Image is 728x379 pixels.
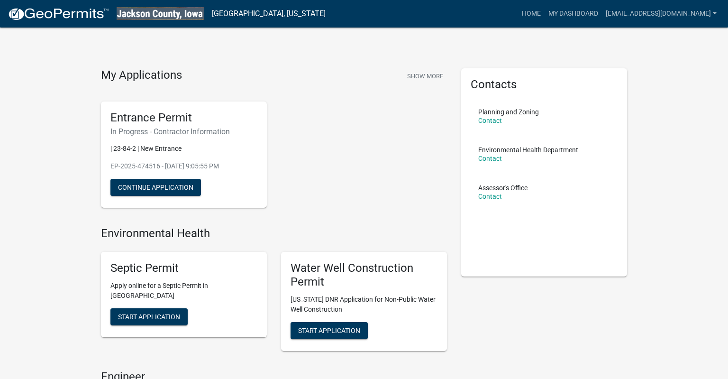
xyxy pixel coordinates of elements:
[110,179,201,196] button: Continue Application
[110,161,257,171] p: EP-2025-474516 - [DATE] 9:05:55 PM
[101,227,447,240] h4: Environmental Health
[291,261,437,289] h5: Water Well Construction Permit
[118,313,180,321] span: Start Application
[110,308,188,325] button: Start Application
[117,7,204,20] img: Jackson County, Iowa
[478,155,502,162] a: Contact
[545,5,602,23] a: My Dashboard
[212,6,326,22] a: [GEOGRAPHIC_DATA], [US_STATE]
[298,326,360,334] span: Start Application
[291,322,368,339] button: Start Application
[110,281,257,301] p: Apply online for a Septic Permit in [GEOGRAPHIC_DATA]
[291,295,437,314] p: [US_STATE] DNR Application for Non-Public Water Well Construction
[478,193,502,200] a: Contact
[110,144,257,154] p: | 23-84-2 | New Entrance
[478,117,502,124] a: Contact
[478,185,528,191] p: Assessor's Office
[478,147,578,153] p: Environmental Health Department
[602,5,720,23] a: [EMAIL_ADDRESS][DOMAIN_NAME]
[471,78,618,92] h5: Contacts
[110,111,257,125] h5: Entrance Permit
[403,68,447,84] button: Show More
[110,261,257,275] h5: Septic Permit
[478,109,539,115] p: Planning and Zoning
[101,68,182,83] h4: My Applications
[518,5,545,23] a: Home
[110,127,257,136] h6: In Progress - Contractor Information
